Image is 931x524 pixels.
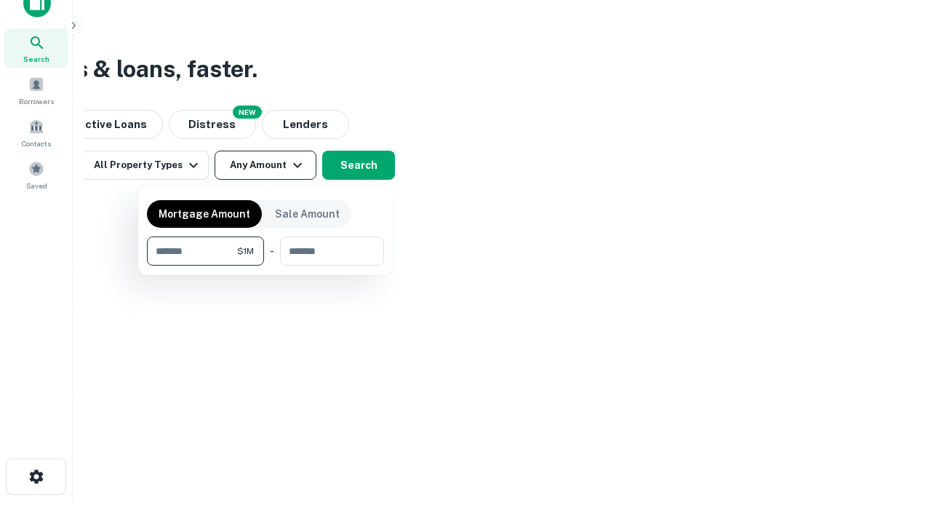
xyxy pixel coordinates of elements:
iframe: Chat Widget [858,408,931,477]
span: $1M [237,245,254,258]
div: - [270,237,274,266]
p: Sale Amount [275,206,340,222]
p: Mortgage Amount [159,206,250,222]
